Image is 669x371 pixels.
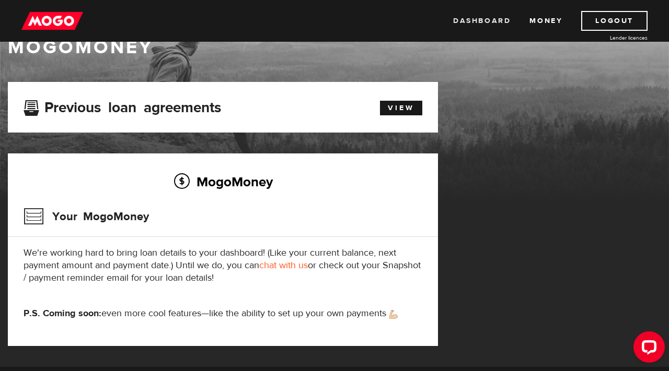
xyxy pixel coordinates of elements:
[389,310,398,319] img: strong arm emoji
[529,11,562,31] a: Money
[453,11,511,31] a: Dashboard
[8,37,661,58] h1: MogoMoney
[24,307,422,320] p: even more cool features—like the ability to set up your own payments
[24,99,221,113] h3: Previous loan agreements
[24,171,422,193] h2: MogoMoney
[625,327,669,371] iframe: LiveChat chat widget
[581,11,648,31] a: Logout
[259,259,308,271] a: chat with us
[24,247,422,284] p: We're working hard to bring loan details to your dashboard! (Like your current balance, next paym...
[380,101,422,115] a: View
[24,203,149,230] h3: Your MogoMoney
[24,307,101,319] strong: P.S. Coming soon:
[21,11,83,31] img: mogo_logo-11ee424be714fa7cbb0f0f49df9e16ec.png
[569,34,648,42] a: Lender licences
